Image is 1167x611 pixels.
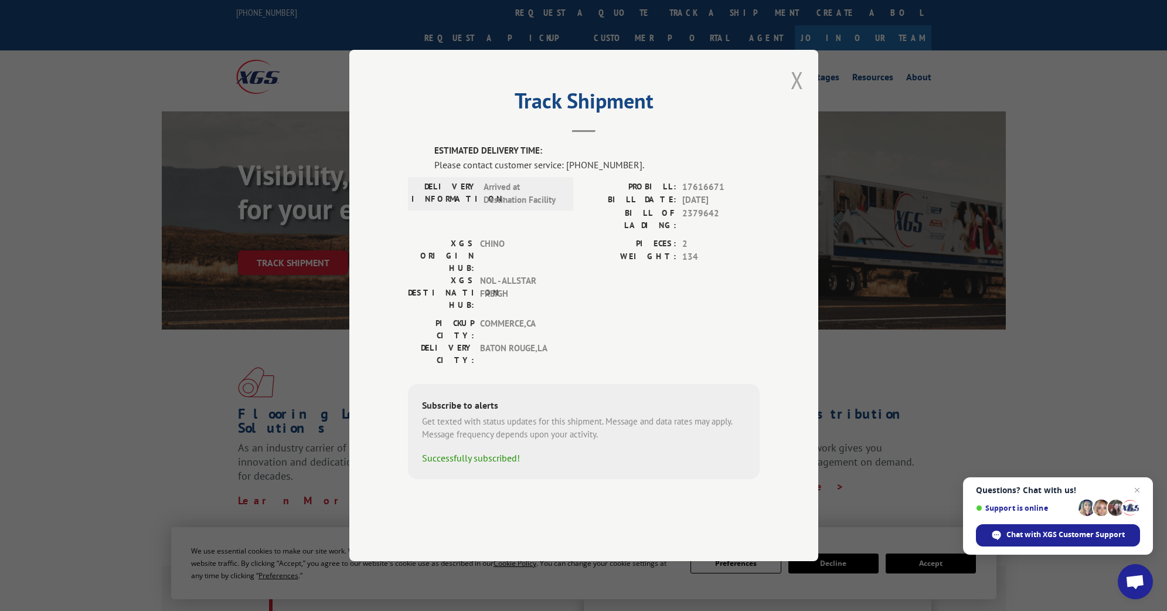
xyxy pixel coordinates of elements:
span: 2379642 [682,207,760,232]
span: BATON ROUGE , LA [480,342,559,366]
label: XGS ORIGIN HUB: [408,237,474,274]
button: Close modal [791,65,804,96]
h2: Track Shipment [408,93,760,115]
label: ESTIMATED DELIVERY TIME: [434,144,760,158]
span: NOL - ALLSTAR FREIGH [480,274,559,311]
div: Open chat [1118,564,1153,599]
span: Support is online [976,504,1074,512]
label: WEIGHT: [584,250,676,264]
label: DELIVERY CITY: [408,342,474,366]
span: 2 [682,237,760,251]
div: Chat with XGS Customer Support [976,524,1140,546]
span: Close chat [1130,483,1144,497]
label: BILL DATE: [584,194,676,207]
span: Chat with XGS Customer Support [1006,529,1125,540]
span: Arrived at Destination Facility [484,181,563,207]
label: XGS DESTINATION HUB: [408,274,474,311]
div: Successfully subscribed! [422,451,746,465]
div: Get texted with status updates for this shipment. Message and data rates may apply. Message frequ... [422,415,746,442]
span: 134 [682,250,760,264]
label: PROBILL: [584,181,676,194]
span: COMMERCE , CA [480,317,559,342]
span: [DATE] [682,194,760,207]
div: Please contact customer service: [PHONE_NUMBER]. [434,158,760,172]
span: CHINO [480,237,559,274]
span: Questions? Chat with us! [976,486,1140,495]
label: DELIVERY INFORMATION: [411,181,478,207]
label: PICKUP CITY: [408,317,474,342]
div: Subscribe to alerts [422,398,746,415]
label: BILL OF LADING: [584,207,676,232]
span: 17616671 [682,181,760,194]
label: PIECES: [584,237,676,251]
